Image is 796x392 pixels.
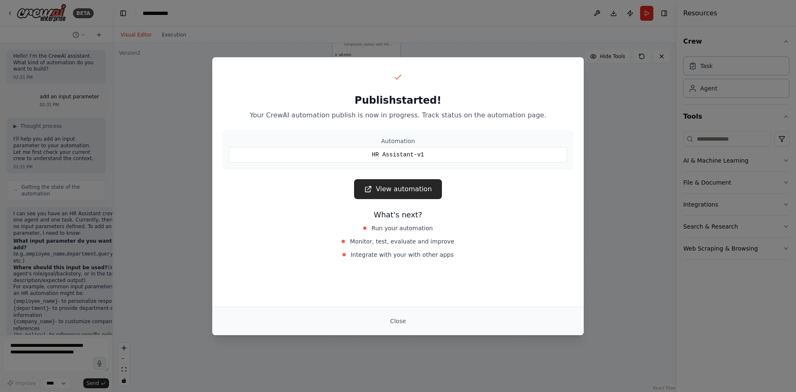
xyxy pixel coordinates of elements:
[354,179,442,199] a: View automation
[371,224,433,232] span: Run your automation
[222,209,574,221] h3: What's next?
[351,251,454,259] span: Integrate with your with other apps
[222,94,574,107] h2: Publish started!
[222,110,574,120] p: Your CrewAI automation publish is now in progress. Track status on the automation page.
[229,137,567,145] div: Automation
[350,237,454,246] span: Monitor, test, evaluate and improve
[383,314,413,329] button: Close
[229,147,567,163] div: HR Assistant-v1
